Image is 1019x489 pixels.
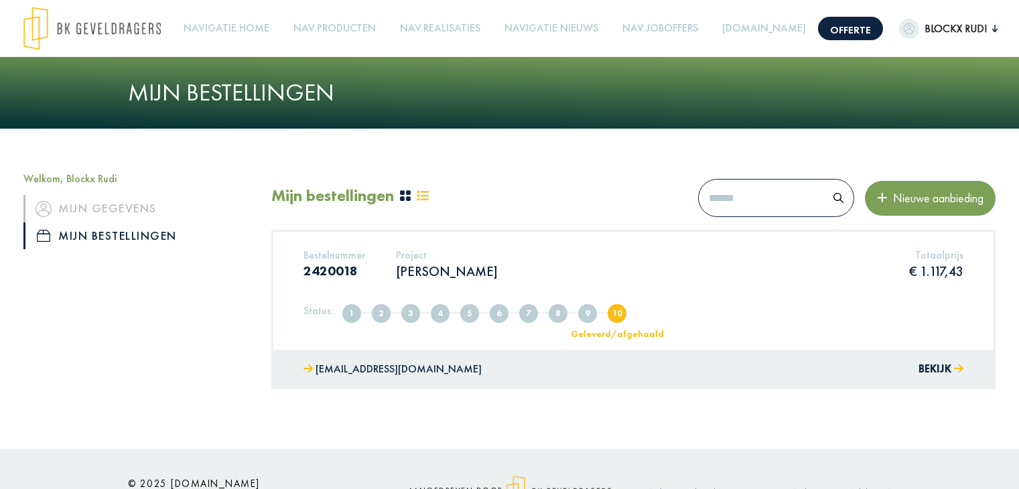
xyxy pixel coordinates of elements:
[830,23,871,37] font: Offerte
[349,307,354,319] font: 1
[303,303,334,318] font: Status:
[504,21,598,35] font: navigatie.nieuws
[909,263,963,280] font: € 1.117,43
[379,307,384,319] font: 2
[23,222,251,249] a: iconMijn bestellingen
[58,228,177,243] font: Mijn bestellingen
[617,13,703,44] a: nav.jobOffers
[303,248,365,262] font: Bestelnummer
[865,181,996,216] button: Nieuwe aanbieding
[316,362,482,376] font: [EMAIL_ADDRESS][DOMAIN_NAME]
[467,307,472,319] font: 5
[893,190,983,206] font: Nieuwe aanbieding
[919,360,963,379] button: Bekijk
[899,19,998,39] button: Blockx Rudi
[303,262,358,279] font: 2420018
[460,304,479,323] span: Offerte afgekeurd
[23,171,117,186] font: Welkom, Blockx Rudi
[372,304,391,323] span: Volledig
[58,201,157,216] font: Mijn gegevens
[899,19,919,39] img: dummypic.png
[23,7,161,50] img: logo
[396,248,427,262] font: Project
[184,21,269,35] font: navigatie.home
[293,21,376,35] font: nav.producten
[396,263,498,280] font: [PERSON_NAME]
[519,304,538,323] span: In productie
[401,304,420,323] span: Offerte verzonden
[271,185,394,206] font: Mijn bestellingen
[490,304,508,323] span: Offerte goedgekeurd
[585,307,590,319] font: 9
[431,304,450,323] span: Offerte in overleg
[395,13,486,44] a: nav.realisaties
[400,21,480,35] font: nav.realisaties
[578,304,597,323] span: Klaar voor levering/afhaling
[408,307,413,319] font: 3
[178,13,275,44] a: navigatie.home
[303,360,482,379] a: [EMAIL_ADDRESS][DOMAIN_NAME]
[833,193,843,203] img: search.svg
[36,201,52,217] img: icon
[717,13,811,44] a: [DOMAIN_NAME]
[925,21,987,36] font: Blockx Rudi
[342,304,361,323] span: Aangemaakt
[437,307,443,319] font: 4
[915,248,963,262] font: Totaalprijs
[571,328,664,340] font: Geleverd/afgehaald
[23,196,251,222] a: iconMijn gegevens
[128,77,334,108] font: Mijn bestellingen
[37,230,50,242] img: icon
[496,307,502,319] font: 6
[622,21,698,35] font: nav.jobOffers
[555,307,561,319] font: 8
[608,304,626,323] span: Geleverd/afgehaald
[549,304,567,323] span: In nabehandeling
[499,13,604,44] a: navigatie.nieuws
[722,21,806,35] font: [DOMAIN_NAME]
[919,362,951,376] font: Bekijk
[612,307,622,319] font: 10
[526,307,531,319] font: 7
